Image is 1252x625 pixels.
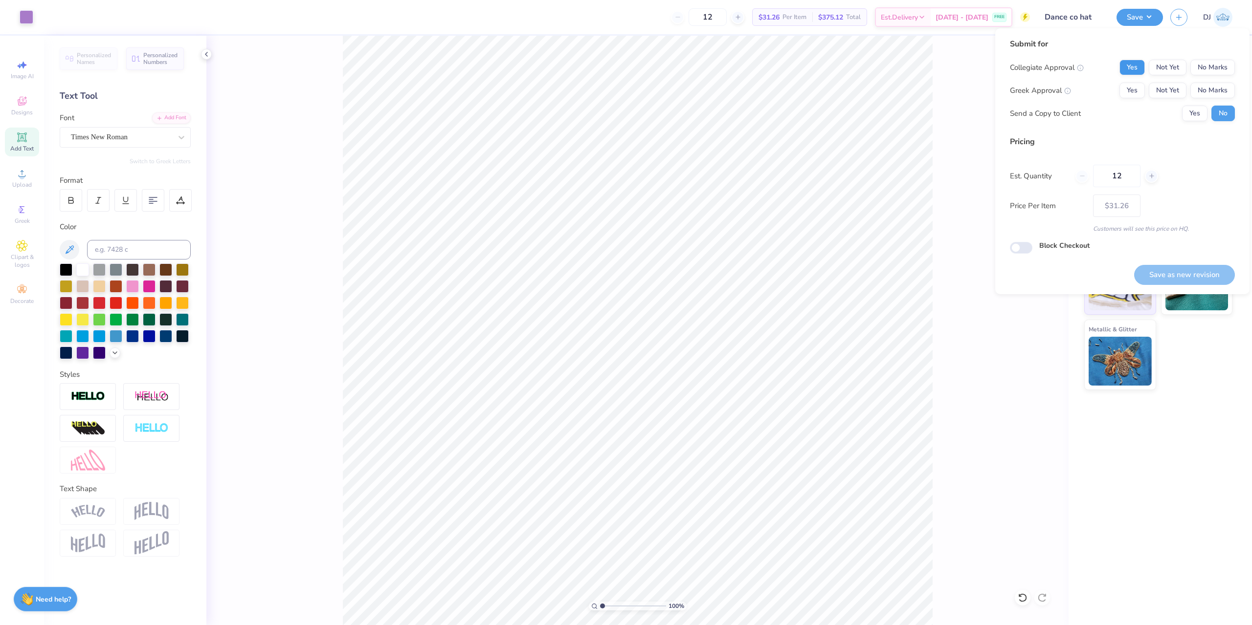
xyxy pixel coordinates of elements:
div: Text Shape [60,483,191,495]
button: Not Yet [1149,83,1186,98]
div: Color [60,221,191,233]
button: No Marks [1190,83,1235,98]
img: Stroke [71,391,105,402]
span: Upload [12,181,32,189]
span: Add Text [10,145,34,152]
div: Styles [60,369,191,380]
span: [DATE] - [DATE] [936,12,988,22]
span: Total [846,12,861,22]
span: 100 % [669,602,684,610]
div: Greek Approval [1010,85,1071,96]
div: Pricing [1010,136,1235,148]
button: Yes [1119,83,1145,98]
span: Decorate [10,297,34,305]
button: Yes [1182,106,1207,121]
label: Price Per Item [1010,200,1086,212]
img: Shadow [134,390,169,403]
img: Arch [134,502,169,520]
button: Save [1117,9,1163,26]
span: Est. Delivery [881,12,918,22]
label: Font [60,112,74,124]
img: Arc [71,505,105,518]
img: Metallic & Glitter [1089,337,1152,386]
button: No Marks [1190,60,1235,75]
span: Metallic & Glitter [1089,324,1137,334]
div: Format [60,175,192,186]
img: Rise [134,531,169,555]
span: FREE [994,14,1005,21]
div: Add Font [152,112,191,124]
span: DJ [1203,12,1211,23]
span: Clipart & logos [5,253,39,269]
button: No [1211,106,1235,121]
span: Greek [15,217,30,225]
div: Text Tool [60,89,191,103]
span: $375.12 [818,12,843,22]
div: Customers will see this price on HQ. [1010,224,1235,233]
input: Untitled Design [1037,7,1109,27]
strong: Need help? [36,595,71,604]
img: Negative Space [134,423,169,434]
input: e.g. 7428 c [87,240,191,259]
span: Image AI [11,72,34,80]
input: – – [1093,165,1140,187]
div: Submit for [1010,38,1235,50]
button: Not Yet [1149,60,1186,75]
span: Personalized Numbers [143,52,178,65]
a: DJ [1203,8,1232,27]
span: Designs [11,108,33,116]
label: Block Checkout [1039,240,1090,251]
button: Yes [1119,60,1145,75]
input: – – [689,8,727,26]
span: Personalized Names [77,52,112,65]
img: 3d Illusion [71,421,105,436]
div: Collegiate Approval [1010,62,1084,73]
span: Per Item [782,12,806,22]
img: Free Distort [71,450,105,471]
label: Est. Quantity [1010,171,1068,182]
div: Send a Copy to Client [1010,108,1081,119]
img: Flag [71,534,105,553]
button: Switch to Greek Letters [130,157,191,165]
img: Danyl Jon Ferrer [1213,8,1232,27]
span: $31.26 [759,12,780,22]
